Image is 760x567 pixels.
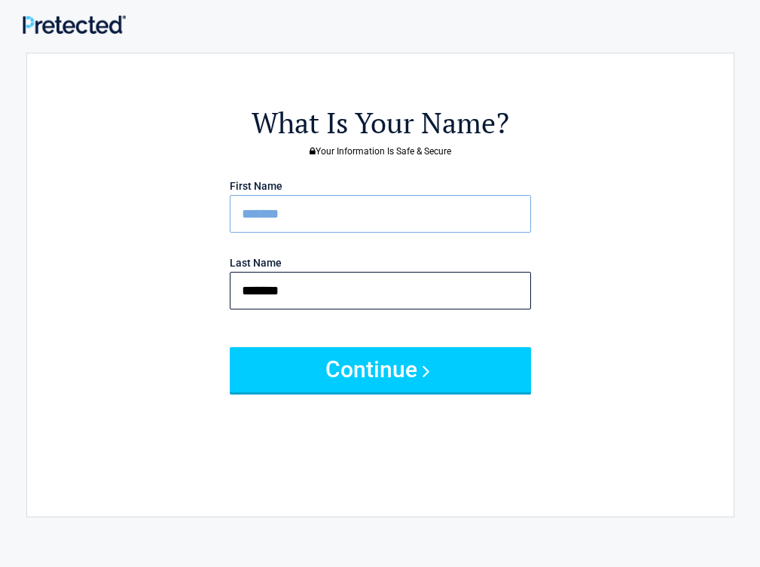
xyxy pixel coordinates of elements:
[230,258,282,268] label: Last Name
[23,15,126,34] img: Main Logo
[230,181,282,191] label: First Name
[110,104,651,142] h2: What Is Your Name?
[110,147,651,156] h3: Your Information Is Safe & Secure
[230,347,531,392] button: Continue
